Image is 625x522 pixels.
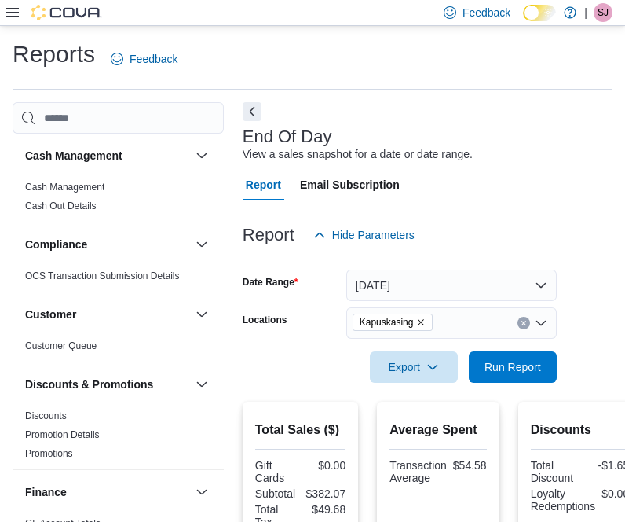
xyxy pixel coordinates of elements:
[594,3,612,22] div: Shaunelle Jean
[370,351,458,383] button: Export
[25,270,180,281] a: OCS Transaction Submission Details
[389,421,486,439] h2: Average Spent
[25,428,100,441] span: Promotion Details
[25,377,153,392] h3: Discounts & Promotions
[255,487,298,500] div: Subtotal
[25,181,104,193] span: Cash Management
[25,429,100,440] a: Promotion Details
[531,487,596,513] div: Loyalty Redemptions
[453,459,487,472] div: $54.58
[13,39,95,70] h1: Reports
[25,340,97,352] span: Customer Queue
[25,307,76,322] h3: Customer
[353,314,433,331] span: Kapuskasing
[523,5,556,21] input: Dark Mode
[243,102,261,121] button: Next
[360,314,414,330] span: Kapuskasing
[255,459,298,484] div: Gift Cards
[25,377,189,392] button: Discounts & Promotions
[13,406,224,469] div: Discounts & Promotions
[25,270,180,282] span: OCS Transaction Submission Details
[255,421,345,439] h2: Total Sales ($)
[523,21,524,22] span: Dark Mode
[300,169,400,200] span: Email Subscription
[25,410,67,422] span: Discounts
[243,276,298,289] label: Date Range
[243,226,294,244] h3: Report
[25,307,189,322] button: Customer
[462,5,510,20] span: Feedback
[13,336,224,362] div: Customer
[25,148,122,164] h3: Cash Management
[13,178,224,222] div: Cash Management
[31,5,102,20] img: Cova
[303,503,345,516] div: $49.68
[25,448,73,459] a: Promotions
[130,51,177,67] span: Feedback
[243,314,287,326] label: Locations
[416,318,426,327] button: Remove Kapuskasing from selection in this group
[192,146,211,165] button: Cash Management
[469,351,557,383] button: Run Report
[303,459,345,472] div: $0.00
[584,3,587,22] p: |
[25,237,87,252] h3: Compliance
[192,375,211,394] button: Discounts & Promotions
[25,484,67,500] h3: Finance
[535,317,547,329] button: Open list of options
[25,410,67,421] a: Discounts
[332,227,415,243] span: Hide Parameters
[25,484,189,500] button: Finance
[104,43,184,75] a: Feedback
[243,127,332,146] h3: End Of Day
[192,235,211,254] button: Compliance
[25,200,97,212] span: Cash Out Details
[307,219,421,251] button: Hide Parameters
[598,3,609,22] span: SJ
[192,483,211,502] button: Finance
[303,487,345,500] div: $382.07
[25,237,189,252] button: Compliance
[389,459,447,484] div: Transaction Average
[25,447,73,460] span: Promotions
[192,305,211,324] button: Customer
[25,182,104,193] a: Cash Management
[243,146,473,163] div: View a sales snapshot for a date or date range.
[346,270,557,301] button: [DATE]
[25,340,97,351] a: Customer Queue
[25,148,189,164] button: Cash Management
[246,169,281,200] span: Report
[25,200,97,211] a: Cash Out Details
[379,351,448,383] span: Export
[484,359,541,375] span: Run Report
[13,267,224,292] div: Compliance
[517,317,530,329] button: Clear input
[531,459,577,484] div: Total Discount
